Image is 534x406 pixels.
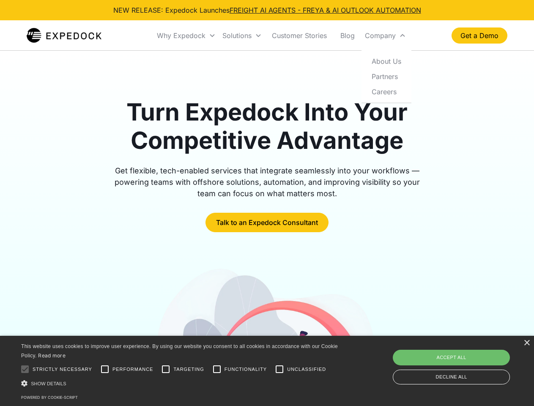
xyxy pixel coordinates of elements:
[27,27,101,44] img: Expedock Logo
[153,21,219,50] div: Why Expedock
[225,366,267,373] span: Functionality
[287,366,326,373] span: Unclassified
[21,395,78,400] a: Powered by cookie-script
[173,366,204,373] span: Targeting
[113,5,421,15] div: NEW RELEASE: Expedock Launches
[361,50,411,103] nav: Company
[452,27,507,44] a: Get a Demo
[222,31,252,40] div: Solutions
[365,69,408,84] a: Partners
[265,21,334,50] a: Customer Stories
[334,21,361,50] a: Blog
[361,21,409,50] div: Company
[230,6,421,14] a: FREIGHT AI AGENTS - FREYA & AI OUTLOOK AUTOMATION
[157,31,205,40] div: Why Expedock
[38,352,66,359] a: Read more
[365,84,408,99] a: Careers
[365,31,396,40] div: Company
[21,379,341,388] div: Show details
[21,343,338,359] span: This website uses cookies to improve user experience. By using our website you consent to all coo...
[27,27,101,44] a: home
[33,366,92,373] span: Strictly necessary
[219,21,265,50] div: Solutions
[365,53,408,69] a: About Us
[393,315,534,406] iframe: Chat Widget
[31,381,66,386] span: Show details
[112,366,153,373] span: Performance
